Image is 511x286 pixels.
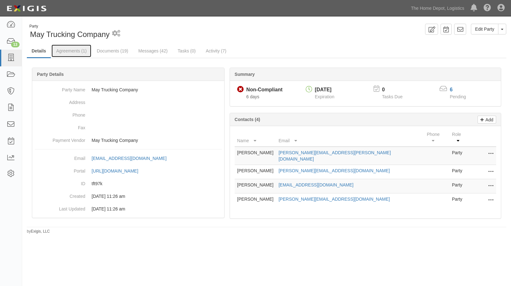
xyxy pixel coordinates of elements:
td: [PERSON_NAME] [235,147,276,165]
span: Tasks Due [382,94,402,99]
dt: Created [35,190,85,199]
div: May Trucking Company [27,24,262,40]
div: [DATE] [315,86,334,94]
td: Party [449,147,471,165]
td: [PERSON_NAME] [235,165,276,179]
p: 0 [382,86,410,94]
dd: 05/02/2024 11:26 am [35,203,222,215]
td: [PERSON_NAME] [235,179,276,193]
a: Tasks (0) [173,45,201,57]
img: logo-5460c22ac91f19d4615b14bd174203de0afe785f0fc80cf4dbbc73dc1793850b.png [5,3,48,14]
a: Messages (42) [134,45,172,57]
a: [EMAIL_ADDRESS][DOMAIN_NAME] [279,182,353,187]
a: [PERSON_NAME][EMAIL_ADDRESS][DOMAIN_NAME] [279,197,390,202]
a: Activity (7) [201,45,231,57]
div: 13 [11,42,20,47]
dt: Phone [35,109,85,118]
span: May Trucking Company [30,30,110,39]
i: Help Center - Complianz [484,4,491,12]
a: [PERSON_NAME][EMAIL_ADDRESS][PERSON_NAME][DOMAIN_NAME] [279,150,391,161]
b: Summary [235,72,255,77]
a: The Home Depot, Logistics [408,2,467,15]
td: [PERSON_NAME] [235,193,276,208]
a: [EMAIL_ADDRESS][DOMAIN_NAME] [92,156,173,161]
dt: Payment Vendor [35,134,85,143]
td: Party [449,179,471,193]
dt: Address [35,96,85,106]
div: [EMAIL_ADDRESS][DOMAIN_NAME] [92,155,166,161]
a: Exigis, LLC [31,229,50,234]
a: [PERSON_NAME][EMAIL_ADDRESS][DOMAIN_NAME] [279,168,390,173]
a: Edit Party [471,24,498,34]
span: Since 10/01/2025 [246,94,259,99]
b: Contacts (4) [235,117,260,122]
span: Expiration [315,94,334,99]
a: Add [478,116,496,124]
small: by [27,229,50,234]
th: Name [235,129,276,147]
a: Details [27,45,51,58]
a: Documents (19) [92,45,133,57]
div: Non-Compliant [246,86,283,94]
dt: Fax [35,121,85,131]
dt: ID [35,177,85,187]
dt: Party Name [35,83,85,93]
td: Party [449,165,471,179]
i: 2 scheduled workflows [112,30,120,37]
a: 6 [450,87,453,92]
dd: May Trucking Company [35,83,222,96]
p: May Trucking Company [92,137,222,143]
b: Party Details [37,72,64,77]
th: Email [276,129,424,147]
dt: Portal [35,165,85,174]
dd: 05/02/2024 11:26 am [35,190,222,203]
dd: tft97k [35,177,222,190]
span: Pending [450,94,466,99]
th: Role [449,129,471,147]
p: Add [484,116,493,123]
i: Non-Compliant [237,86,244,93]
a: [URL][DOMAIN_NAME] [92,168,145,173]
td: Party [449,193,471,208]
div: Party [29,24,110,29]
a: Agreements (1) [51,45,91,57]
dt: Email [35,152,85,161]
th: Phone [424,129,450,147]
dt: Last Updated [35,203,85,212]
